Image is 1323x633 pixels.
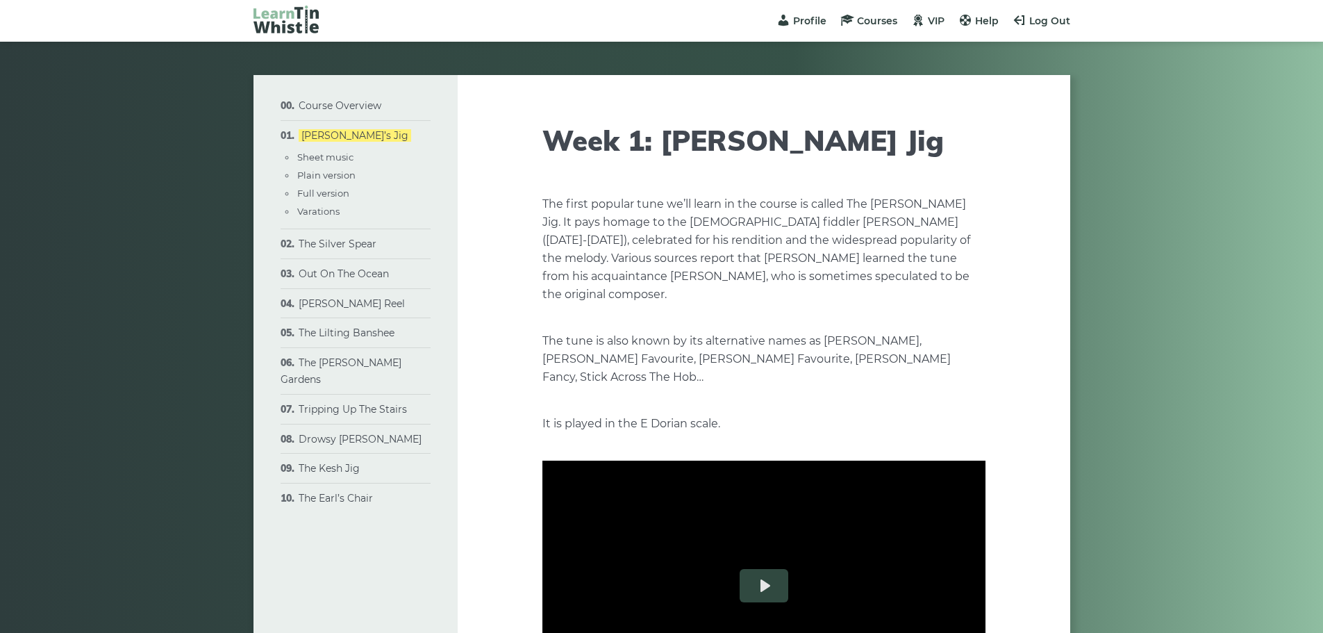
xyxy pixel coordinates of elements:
a: Help [958,15,999,27]
a: The Kesh Jig [299,462,360,475]
a: Varations [297,206,340,217]
a: [PERSON_NAME]’s Jig [299,129,411,142]
span: Help [975,15,999,27]
p: It is played in the E Dorian scale. [542,415,985,433]
a: Log Out [1013,15,1070,27]
a: Courses [840,15,897,27]
a: VIP [911,15,945,27]
span: Courses [857,15,897,27]
a: Drowsy [PERSON_NAME] [299,433,422,445]
a: The Lilting Banshee [299,327,394,339]
a: [PERSON_NAME] Reel [299,297,405,310]
span: Profile [793,15,826,27]
a: Course Overview [299,99,381,112]
a: The Silver Spear [299,238,376,250]
span: Log Out [1029,15,1070,27]
a: The Earl’s Chair [299,492,373,504]
a: Sheet music [297,151,353,163]
span: VIP [928,15,945,27]
p: The first popular tune we’ll learn in the course is called The [PERSON_NAME] Jig. It pays homage ... [542,195,985,304]
a: Profile [776,15,826,27]
a: Out On The Ocean [299,268,389,280]
a: Plain version [297,170,356,181]
a: The [PERSON_NAME] Gardens [281,356,401,386]
img: LearnTinWhistle.com [253,6,319,33]
a: Tripping Up The Stairs [299,403,407,416]
h1: Week 1: [PERSON_NAME] Jig [542,124,985,157]
p: The tune is also known by its alternative names as [PERSON_NAME], [PERSON_NAME] Favourite, [PERSO... [542,332,985,386]
a: Full version [297,188,349,199]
